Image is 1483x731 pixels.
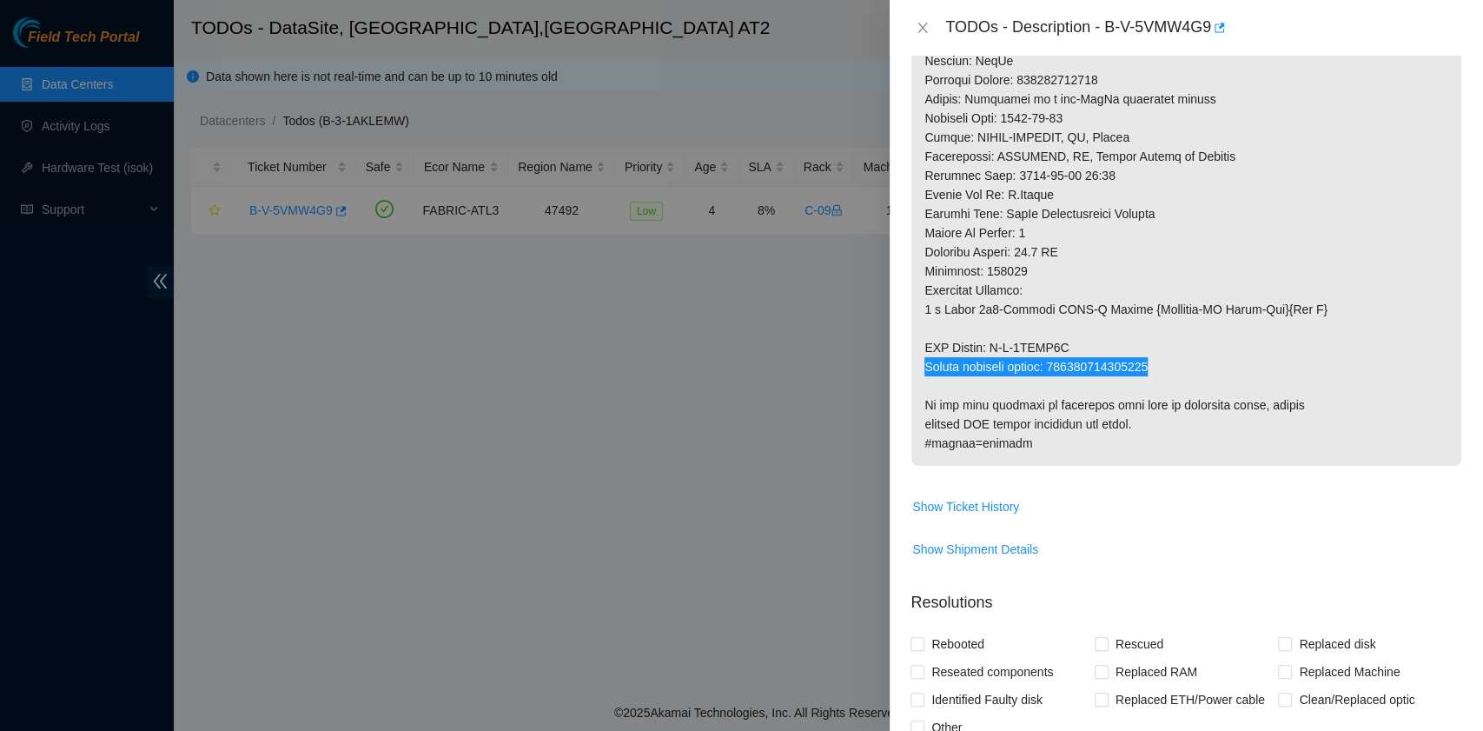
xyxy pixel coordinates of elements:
[945,14,1462,42] div: TODOs - Description - B-V-5VMW4G9
[1292,630,1382,658] span: Replaced disk
[910,20,935,37] button: Close
[912,497,1019,516] span: Show Ticket History
[916,21,930,35] span: close
[1109,658,1204,686] span: Replaced RAM
[1292,658,1407,686] span: Replaced Machine
[1292,686,1421,714] span: Clean/Replaced optic
[924,686,1049,714] span: Identified Faulty disk
[924,658,1060,686] span: Reseated components
[1109,630,1170,658] span: Rescued
[910,577,1462,615] p: Resolutions
[912,540,1038,559] span: Show Shipment Details
[911,493,1020,521] button: Show Ticket History
[1109,686,1272,714] span: Replaced ETH/Power cable
[911,535,1039,563] button: Show Shipment Details
[924,630,991,658] span: Rebooted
